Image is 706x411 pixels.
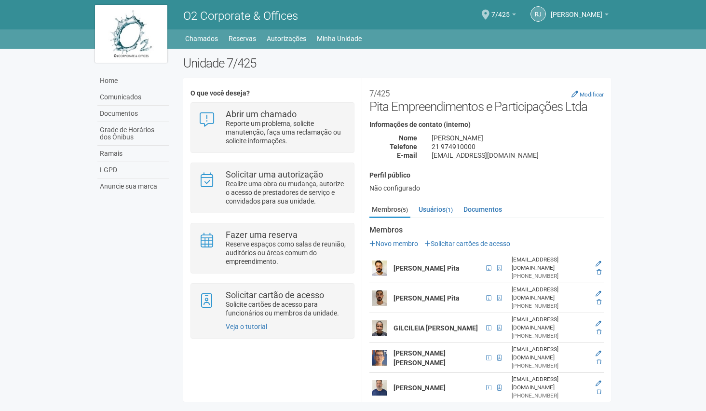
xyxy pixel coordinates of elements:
a: Editar membro [596,320,601,327]
a: Novo membro [369,240,418,247]
a: Membros(5) [369,202,410,218]
div: [EMAIL_ADDRESS][DOMAIN_NAME] [512,315,587,332]
a: Modificar [571,90,604,98]
a: Abrir um chamado Reporte um problema, solicite manutenção, faça uma reclamação ou solicite inform... [198,110,346,145]
img: user.png [372,320,387,336]
a: Editar membro [596,380,601,387]
a: 7/425 [491,12,516,20]
a: LGPD [97,162,169,178]
a: Excluir membro [597,269,601,275]
a: Documentos [461,202,504,217]
div: 21 974910000 [424,142,611,151]
a: Editar membro [596,260,601,267]
strong: Fazer uma reserva [226,230,298,240]
strong: E-mail [397,151,417,159]
img: user.png [372,290,387,306]
p: Realize uma obra ou mudança, autorize o acesso de prestadores de serviço e convidados para sua un... [226,179,347,205]
a: Comunicados [97,89,169,106]
strong: GILCILEIA [PERSON_NAME] [394,324,478,332]
a: Excluir membro [597,299,601,305]
div: [PHONE_NUMBER] [512,302,587,310]
small: (1) [446,206,453,213]
a: Solicitar uma autorização Realize uma obra ou mudança, autorize o acesso de prestadores de serviç... [198,170,346,205]
a: [PERSON_NAME] [551,12,609,20]
strong: Solicitar uma autorização [226,169,323,179]
div: [EMAIL_ADDRESS][DOMAIN_NAME] [512,345,587,362]
strong: [PERSON_NAME] Pita [394,294,460,302]
a: Autorizações [267,32,306,45]
a: Grade de Horários dos Ônibus [97,122,169,146]
small: (5) [401,206,408,213]
div: Não configurado [369,184,604,192]
a: Chamados [185,32,218,45]
strong: [PERSON_NAME] Pita [394,264,460,272]
p: Reserve espaços como salas de reunião, auditórios ou áreas comum do empreendimento. [226,240,347,266]
img: user.png [372,380,387,396]
div: [PHONE_NUMBER] [512,332,587,340]
a: Home [97,73,169,89]
img: logo.jpg [95,5,167,63]
strong: Nome [399,134,417,142]
a: Excluir membro [597,329,601,335]
img: user.png [372,350,387,366]
a: Excluir membro [597,388,601,395]
img: user.png [372,260,387,276]
p: Reporte um problema, solicite manutenção, faça uma reclamação ou solicite informações. [226,119,347,145]
strong: Abrir um chamado [226,109,297,119]
span: 7/425 [491,1,510,18]
a: Minha Unidade [317,32,362,45]
small: 7/425 [369,89,390,98]
div: [EMAIL_ADDRESS][DOMAIN_NAME] [512,375,587,392]
small: Modificar [580,91,604,98]
strong: [PERSON_NAME] [PERSON_NAME] [394,349,446,367]
a: Editar membro [596,290,601,297]
div: [PHONE_NUMBER] [512,392,587,400]
div: [PHONE_NUMBER] [512,362,587,370]
a: Fazer uma reserva Reserve espaços como salas de reunião, auditórios ou áreas comum do empreendime... [198,231,346,266]
a: Excluir membro [597,358,601,365]
strong: [PERSON_NAME] [394,384,446,392]
a: Editar membro [596,350,601,357]
a: Reservas [229,32,256,45]
a: Documentos [97,106,169,122]
div: [PERSON_NAME] [424,134,611,142]
div: [EMAIL_ADDRESS][DOMAIN_NAME] [512,286,587,302]
strong: Membros [369,226,604,234]
div: [PHONE_NUMBER] [512,272,587,280]
span: O2 Corporate & Offices [183,9,298,23]
a: Usuários(1) [416,202,455,217]
a: Ramais [97,146,169,162]
a: Veja o tutorial [226,323,267,330]
a: RJ [530,6,546,22]
p: Solicite cartões de acesso para funcionários ou membros da unidade. [226,300,347,317]
h4: Perfil público [369,172,604,179]
strong: Solicitar cartão de acesso [226,290,324,300]
h4: O que você deseja? [190,90,354,97]
a: Anuncie sua marca [97,178,169,194]
h2: Unidade 7/425 [183,56,611,70]
a: Solicitar cartão de acesso Solicite cartões de acesso para funcionários ou membros da unidade. [198,291,346,317]
h4: Informações de contato (interno) [369,121,604,128]
h2: Pita Empreendimentos e Participações Ltda [369,85,604,114]
a: Solicitar cartões de acesso [424,240,510,247]
span: ROBERTO JOSÉ NOVELLO PITA [551,1,602,18]
strong: Telefone [390,143,417,151]
div: [EMAIL_ADDRESS][DOMAIN_NAME] [512,256,587,272]
div: [EMAIL_ADDRESS][DOMAIN_NAME] [424,151,611,160]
